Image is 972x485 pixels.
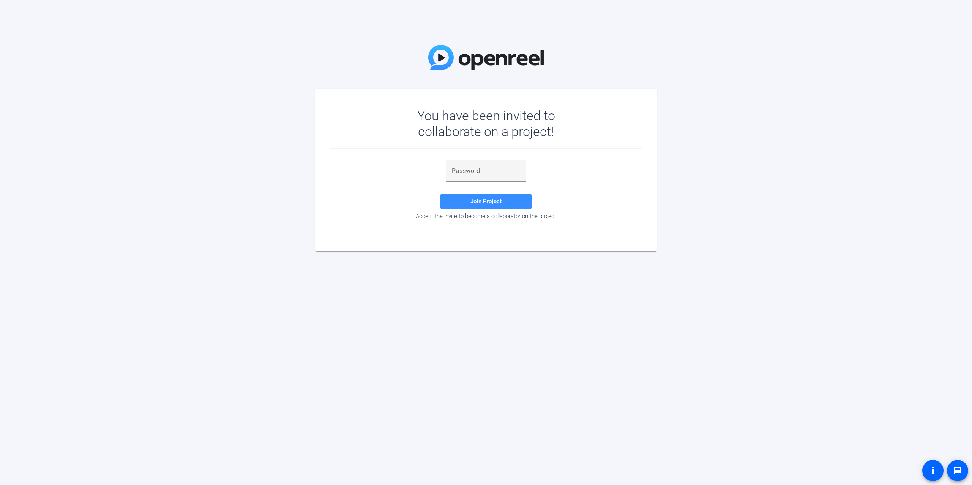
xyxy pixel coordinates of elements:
mat-icon: accessibility [928,466,937,475]
mat-icon: message [953,466,962,475]
button: Join Project [440,194,532,209]
div: You have been invited to collaborate on a project! [395,108,577,140]
div: Accept the invite to become a collaborator on the project [330,213,642,220]
input: Password [452,166,520,176]
img: OpenReel Logo [428,45,544,70]
span: Join Project [470,198,502,205]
